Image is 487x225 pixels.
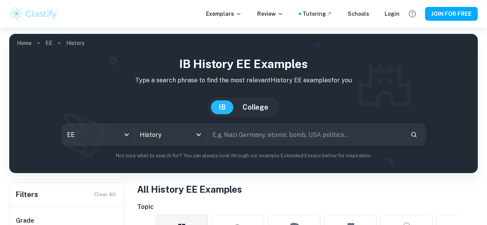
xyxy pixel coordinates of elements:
[62,124,134,145] div: EE
[348,10,369,18] a: Schools
[137,182,478,196] h1: All History EE Examples
[9,34,478,173] img: profile cover
[211,100,233,114] button: IB
[15,55,472,73] h1: IB History EE examples
[235,100,276,114] button: College
[407,128,420,141] button: Search
[45,38,52,48] a: EE
[206,10,242,18] p: Exemplars
[16,189,38,200] h6: Filters
[15,152,472,160] p: Not sure what to search for? You can always look through our example Extended Essays below for in...
[9,6,58,22] img: Clastify logo
[15,76,472,85] p: Type a search phrase to find the most relevant History EE examples for you
[425,7,478,21] button: JOIN FOR FREE
[137,202,478,212] h6: Topic
[193,129,204,140] button: Open
[66,39,84,47] p: History
[207,124,404,145] input: E.g. Nazi Germany, atomic bomb, USA politics...
[257,10,283,18] p: Review
[17,38,32,48] a: Home
[303,10,332,18] a: Tutoring
[406,7,419,20] button: Help and Feedback
[385,10,400,18] a: Login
